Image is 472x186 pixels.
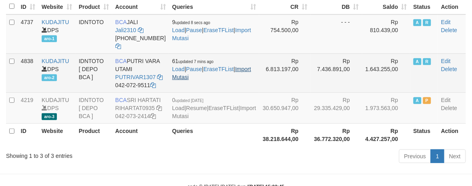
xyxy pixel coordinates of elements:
span: updated 7 mins ago [178,59,214,64]
a: Load [172,66,185,72]
a: Load [172,105,185,111]
th: Account [112,123,169,146]
th: Action [438,123,466,146]
a: EraseTFList [208,105,238,111]
div: Showing 1 to 3 of 3 entries [6,149,191,160]
span: aro-3 [42,113,57,120]
span: 61 [172,58,214,64]
td: PUTRI VARA UTAMI 042-072-9511 [112,53,169,92]
a: Copy 0420729511 to clipboard [150,82,156,88]
a: Copy PUTRIVAR1307 to clipboard [157,74,163,80]
a: Copy Jali2310 to clipboard [138,27,143,33]
th: Rp 4.427.257,00 [362,123,410,146]
a: Delete [441,66,457,72]
a: Import Mutasi [172,27,251,41]
td: Rp 6.813.197,00 [259,53,311,92]
td: Rp 7.436.891,00 [311,53,362,92]
a: Pause [186,66,202,72]
th: Rp 38.218.644,00 [259,123,311,146]
span: aro-2 [42,74,57,81]
th: Queries [169,123,259,146]
span: aro-1 [42,35,57,42]
td: Rp 1.973.563,00 [362,92,410,123]
a: Resume [186,105,207,111]
td: Rp 29.335.429,00 [311,92,362,123]
span: | | | [172,97,256,119]
th: Status [410,123,438,146]
a: Copy RIHARTAT0935 to clipboard [157,105,162,111]
span: updated 8 secs ago [175,20,210,25]
a: Edit [441,19,451,25]
span: updated [DATE] [175,98,204,103]
span: 9 [172,19,210,25]
a: RIHARTAT0935 [115,105,155,111]
a: EraseTFList [204,27,234,33]
a: Copy 6127014941 to clipboard [115,43,121,49]
td: Rp 754.500,00 [259,14,311,54]
td: Rp 30.650.947,00 [259,92,311,123]
span: BCA [115,58,127,64]
a: Next [444,149,466,163]
td: - - - [311,14,362,54]
td: Rp 810.439,00 [362,14,410,54]
a: Delete [441,27,457,33]
span: Paused [423,97,431,104]
td: JALI [PHONE_NUMBER] [112,14,169,54]
td: IDNTOTO [76,14,112,54]
a: PUTRIVAR1307 [115,74,156,80]
span: BCA [115,97,127,103]
span: BCA [115,19,127,25]
td: SRI HARTATI 042-073-2414 [112,92,169,123]
a: KUDAJITU [42,97,69,103]
a: Pause [186,27,202,33]
span: 0 [172,97,204,103]
th: ID [18,123,38,146]
th: Website [38,123,76,146]
td: 4219 [18,92,38,123]
a: KUDAJITU [42,19,69,25]
td: DPS [38,92,76,123]
td: Rp 1.643.255,00 [362,53,410,92]
a: Edit [441,58,451,64]
span: | | | [172,19,251,41]
th: Rp 36.772.320,00 [311,123,362,146]
a: KUDAJITU [42,58,69,64]
span: Active [414,19,422,26]
td: 4737 [18,14,38,54]
a: Load [172,27,185,33]
th: Product [76,123,112,146]
a: Copy 0420732414 to clipboard [150,113,156,119]
span: Active [414,97,422,104]
a: 1 [431,149,444,163]
a: Jali2310 [115,27,136,33]
a: Import Mutasi [172,66,251,80]
td: 4838 [18,53,38,92]
a: Previous [399,149,431,163]
a: Edit [441,97,451,103]
td: IDNTOTO [ DEPO BCA ] [76,53,112,92]
td: IDNTOTO [ DEPO BCA ] [76,92,112,123]
span: Running [423,19,431,26]
a: Delete [441,105,457,111]
span: Running [423,58,431,65]
a: EraseTFList [204,66,234,72]
span: Active [414,58,422,65]
span: | | | [172,58,251,80]
td: DPS [38,53,76,92]
a: Import Mutasi [172,105,256,119]
td: DPS [38,14,76,54]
